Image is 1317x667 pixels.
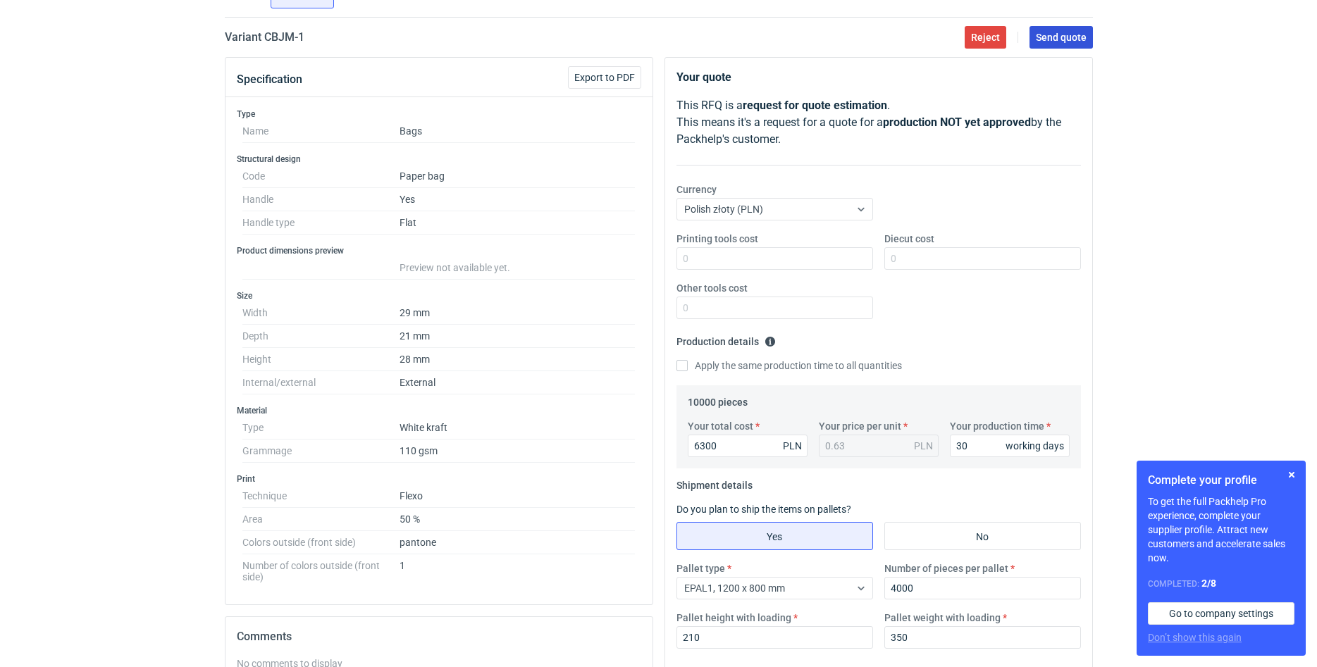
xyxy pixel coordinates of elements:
dt: Handle [242,188,400,211]
dt: Grammage [242,440,400,463]
dd: Bags [400,120,636,143]
label: Number of pieces per pallet [884,561,1008,575]
strong: request for quote estimation [743,99,887,112]
h2: Comments [237,628,641,645]
strong: production NOT yet approved [883,116,1031,129]
h3: Size [237,290,641,301]
p: To get the full Packhelp Pro experience, complete your supplier profile. Attract new customers an... [1148,494,1294,565]
legend: Production details [676,330,776,347]
dt: Internal/external [242,371,400,394]
button: Send quote [1030,26,1093,49]
label: Your total cost [688,419,753,433]
dt: Technique [242,485,400,508]
input: 0 [676,297,873,319]
dt: Code [242,165,400,188]
span: Reject [971,32,1000,42]
dt: Width [242,301,400,325]
dd: 21 mm [400,325,636,348]
span: Polish złoty (PLN) [684,204,763,215]
label: Your production time [950,419,1044,433]
div: Completed: [1148,576,1294,591]
div: PLN [783,439,802,453]
h1: Complete your profile [1148,472,1294,489]
dd: 50 % [400,508,636,531]
strong: 2 / 8 [1201,578,1216,589]
label: Pallet type [676,561,725,575]
dt: Height [242,348,400,371]
label: Printing tools cost [676,232,758,246]
dd: External [400,371,636,394]
dt: Handle type [242,211,400,235]
h3: Type [237,108,641,120]
span: Export to PDF [574,73,635,82]
label: No [884,522,1081,550]
label: Currency [676,182,717,197]
dt: Type [242,416,400,440]
label: Pallet weight with loading [884,611,1001,625]
button: Export to PDF [568,66,641,89]
h3: Product dimensions preview [237,245,641,256]
h3: Print [237,473,641,485]
button: Don’t show this again [1148,630,1242,644]
dd: 1 [400,554,636,582]
input: 0 [688,435,808,457]
h2: Variant CBJM - 1 [225,29,304,46]
dt: Name [242,120,400,143]
span: Send quote [1036,32,1087,42]
dd: White kraft [400,416,636,440]
span: Preview not available yet. [400,262,510,273]
dt: Number of colors outside (front side) [242,554,400,582]
legend: 10000 pieces [688,391,748,408]
label: Your price per unit [819,419,901,433]
input: 0 [884,577,1081,599]
dd: Flat [400,211,636,235]
input: 0 [676,247,873,270]
a: Go to company settings [1148,602,1294,625]
label: Yes [676,522,873,550]
dd: Paper bag [400,165,636,188]
dd: 28 mm [400,348,636,371]
input: 0 [950,435,1070,457]
h3: Structural design [237,154,641,165]
dd: Flexo [400,485,636,508]
div: working days [1006,439,1064,453]
span: EPAL1, 1200 x 800 mm [684,582,785,594]
legend: Shipment details [676,474,753,491]
label: Other tools cost [676,281,748,295]
input: 0 [884,626,1081,649]
label: Pallet height with loading [676,611,791,625]
dt: Depth [242,325,400,348]
input: 0 [676,626,873,649]
label: Do you plan to ship the items on pallets? [676,504,851,515]
label: Apply the same production time to all quantities [676,359,902,373]
div: PLN [914,439,933,453]
button: Reject [965,26,1006,49]
dt: Area [242,508,400,531]
button: Skip for now [1283,466,1300,483]
dd: 110 gsm [400,440,636,463]
dd: Yes [400,188,636,211]
p: This RFQ is a . This means it's a request for a quote for a by the Packhelp's customer. [676,97,1081,148]
dd: pantone [400,531,636,554]
h3: Material [237,405,641,416]
strong: Your quote [676,70,731,84]
dd: 29 mm [400,301,636,325]
input: 0 [884,247,1081,270]
label: Diecut cost [884,232,934,246]
dt: Colors outside (front side) [242,531,400,554]
button: Specification [237,63,302,96]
